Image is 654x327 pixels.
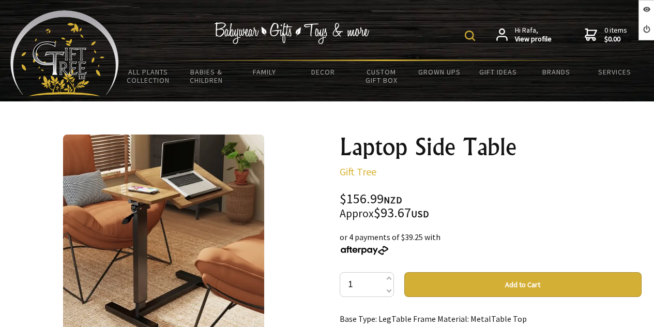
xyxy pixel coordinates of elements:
[585,61,644,83] a: Services
[340,165,376,178] a: Gift Tree
[496,26,552,44] a: Hi Rafa,View profile
[585,26,627,44] a: 0 items$0.00
[215,22,370,44] img: Babywear - Gifts - Toys & more
[515,35,552,44] strong: View profile
[604,25,627,44] span: 0 items
[515,26,552,44] span: Hi Rafa,
[177,61,236,91] a: Babies & Children
[411,208,429,220] span: USD
[465,31,475,41] img: product search
[469,61,527,83] a: Gift Ideas
[340,192,642,220] div: $156.99 $93.67
[604,35,627,44] strong: $0.00
[404,272,642,297] button: Add to Cart
[340,135,642,159] h1: Laptop Side Table
[410,61,469,83] a: Grown Ups
[236,61,294,83] a: Family
[340,206,374,220] small: Approx
[340,231,642,256] div: or 4 payments of $39.25 with
[527,61,585,83] a: Brands
[340,246,389,255] img: Afterpay
[384,194,402,206] span: NZD
[119,61,177,91] a: All Plants Collection
[352,61,410,91] a: Custom Gift Box
[294,61,352,83] a: Decor
[10,10,119,96] img: Babyware - Gifts - Toys and more...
